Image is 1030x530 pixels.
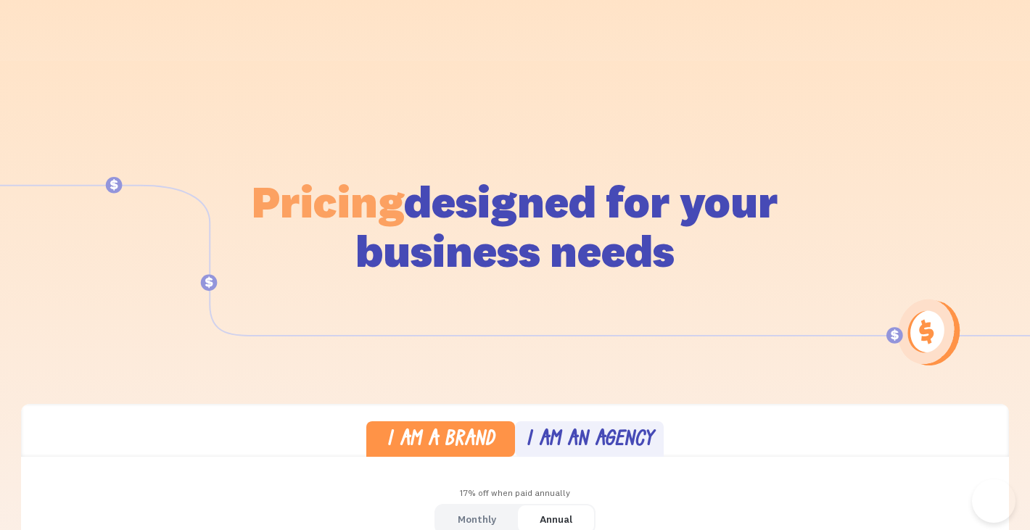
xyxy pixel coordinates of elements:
[972,479,1015,523] iframe: Toggle Customer Support
[526,430,654,451] div: I am an agency
[387,430,495,451] div: I am a brand
[458,509,496,530] div: Monthly
[21,483,1009,504] div: 17% off when paid annually
[252,173,404,229] span: Pricing
[251,177,779,276] h1: designed for your business needs
[540,509,572,530] div: Annual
